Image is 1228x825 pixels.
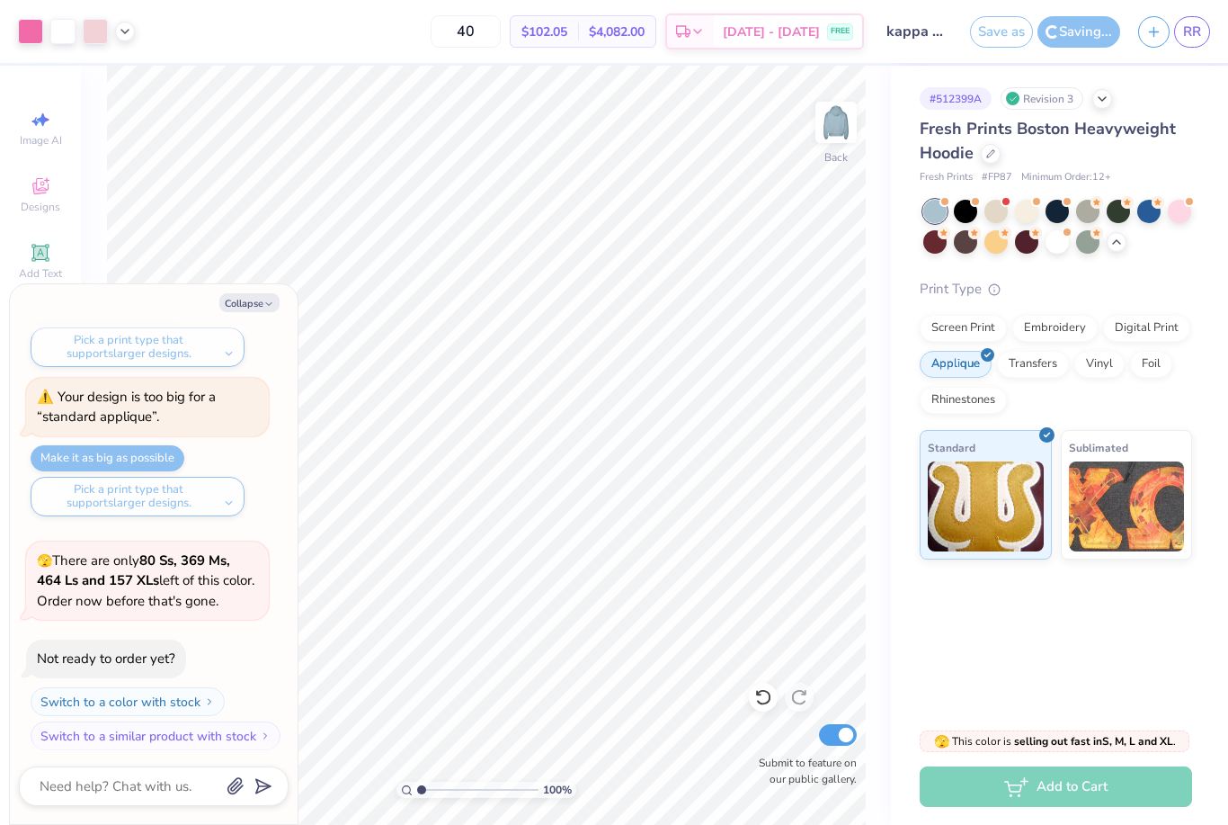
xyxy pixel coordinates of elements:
span: $102.05 [521,22,567,41]
div: Vinyl [1074,351,1125,378]
span: Image AI [20,133,62,148]
span: # FP87 [982,170,1012,185]
div: Transfers [997,351,1069,378]
div: Rhinestones [920,387,1007,414]
div: Your design is too big for a “standard applique”. [37,388,216,426]
button: Switch to a color with stock [31,687,225,716]
img: Standard [928,462,1044,551]
div: Back [824,149,848,166]
span: Minimum Order: 12 + [1021,170,1111,185]
span: This color is . [934,733,1176,749]
span: Fresh Prints Boston Heavyweight Hoodie [920,118,1176,164]
div: # 512399A [920,87,992,110]
div: Print Type [920,279,1192,300]
img: Switch to a color with stock [204,696,215,707]
span: 🫣 [37,552,52,569]
span: RR [1183,22,1201,42]
span: 100 % [543,782,572,798]
div: Screen Print [920,315,1007,342]
label: Submit to feature on our public gallery. [749,755,857,787]
span: [DATE] - [DATE] [723,22,820,41]
input: – – [431,15,501,48]
span: There are only left of this color. Order now before that's gone. [37,551,254,610]
div: Revision 3 [1001,87,1083,110]
button: Switch to a similar product with stock [31,722,280,750]
button: Collapse [219,293,280,312]
div: Embroidery [1012,315,1098,342]
img: Switch to a similar product with stock [260,731,271,741]
span: Fresh Prints [920,170,973,185]
strong: selling out fast in S, M, L and XL [1014,734,1173,749]
span: $4,082.00 [589,22,645,41]
div: Not ready to order yet? [37,650,175,668]
span: FREE [831,25,850,38]
span: 🫣 [934,733,949,750]
div: Digital Print [1103,315,1190,342]
span: Standard [928,438,975,457]
span: Add Text [19,266,62,281]
div: Applique [920,351,992,378]
img: Sublimated [1069,462,1185,551]
span: Sublimated [1069,438,1128,457]
img: Back [818,104,854,140]
div: Foil [1130,351,1172,378]
a: RR [1174,16,1210,48]
span: Designs [21,200,60,214]
input: Untitled Design [873,13,961,49]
